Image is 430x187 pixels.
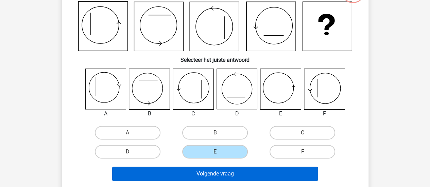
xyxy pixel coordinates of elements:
label: F [270,145,335,158]
div: F [299,110,350,118]
label: C [270,126,335,139]
div: B [124,110,175,118]
label: E [182,145,248,158]
label: D [95,145,160,158]
label: B [182,126,248,139]
h6: Selecteer het juiste antwoord [73,51,358,63]
div: A [80,110,132,118]
div: C [168,110,219,118]
label: A [95,126,160,139]
div: E [255,110,306,118]
button: Volgende vraag [112,167,318,181]
div: D [211,110,263,118]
